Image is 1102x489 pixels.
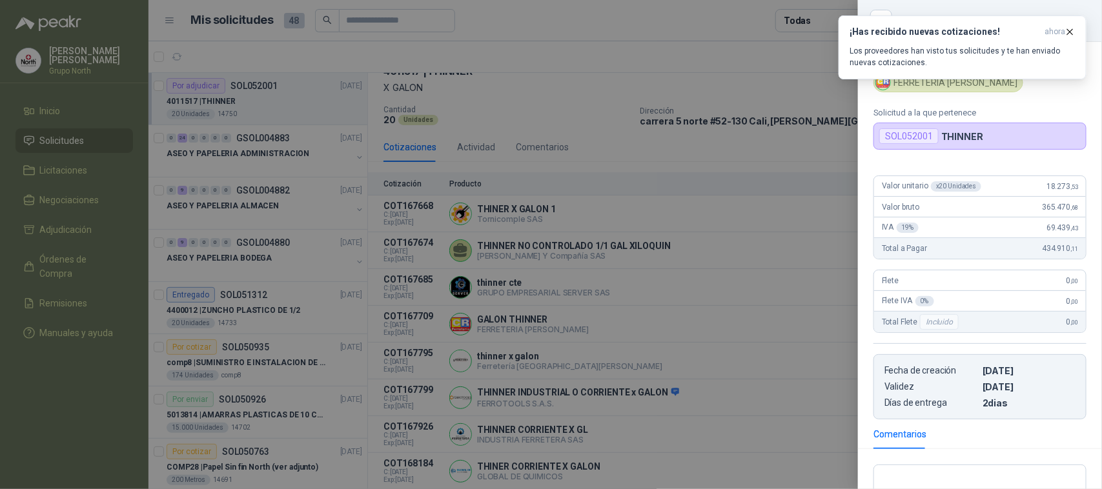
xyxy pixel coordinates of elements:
[915,296,934,306] div: 0 %
[1045,26,1065,37] span: ahora
[931,181,981,192] div: x 20 Unidades
[983,397,1076,408] p: 2 dias
[850,45,1076,68] p: Los proveedores han visto tus solicitudes y te han enviado nuevas cotizaciones.
[882,203,919,212] span: Valor bruto
[1070,225,1078,232] span: ,43
[882,244,927,253] span: Total a Pagar
[850,26,1039,37] h3: ¡Has recibido nuevas cotizaciones!
[1042,244,1078,253] span: 434.910
[1070,277,1078,284] span: ,00
[873,108,1087,117] p: Solicitud a la que pertenece
[882,181,981,192] span: Valor unitario
[1070,245,1078,252] span: ,11
[983,365,1076,376] p: [DATE]
[882,296,934,306] span: Flete IVA
[1070,204,1078,211] span: ,68
[873,13,889,28] button: Close
[1070,298,1078,305] span: ,00
[884,397,977,408] p: Días de entrega
[920,314,959,330] div: Incluido
[1070,183,1078,190] span: ,53
[897,223,919,233] div: 19 %
[882,314,961,330] span: Total Flete
[941,131,983,142] p: THINNER
[873,427,926,441] div: Comentarios
[1066,276,1078,285] span: 0
[1066,297,1078,306] span: 0
[882,223,919,233] span: IVA
[879,128,939,144] div: SOL052001
[1066,317,1078,326] span: 0
[1042,203,1078,212] span: 365.470
[882,276,899,285] span: Flete
[1046,182,1078,191] span: 18.273
[884,381,977,392] p: Validez
[884,365,977,376] p: Fecha de creación
[899,10,1087,31] div: COT167709
[1070,319,1078,326] span: ,00
[839,15,1087,79] button: ¡Has recibido nuevas cotizaciones!ahora Los proveedores han visto tus solicitudes y te han enviad...
[1046,223,1078,232] span: 69.439
[983,381,1076,392] p: [DATE]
